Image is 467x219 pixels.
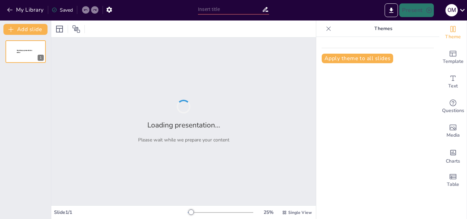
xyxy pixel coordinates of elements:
button: Export to PowerPoint [385,3,398,17]
button: Apply theme to all slides [322,54,393,63]
span: Media [446,132,460,139]
button: O M [445,3,458,17]
span: Theme [445,33,461,41]
div: 1 [5,40,46,63]
div: Add text boxes [439,70,467,94]
span: Sendsteps presentation editor [17,50,32,53]
h2: Loading presentation... [147,120,220,130]
div: Get real-time input from your audience [439,94,467,119]
p: Please wait while we prepare your content [138,137,229,143]
button: My Library [5,4,46,15]
button: Add slide [3,24,48,35]
span: Text [448,82,458,90]
div: Add a table [439,168,467,193]
div: Layout [54,24,65,35]
div: Slide 1 / 1 [54,209,188,216]
div: Add ready made slides [439,45,467,70]
div: 1 [38,55,44,61]
input: Insert title [198,4,262,14]
span: Questions [442,107,464,114]
span: Table [447,181,459,188]
div: 25 % [260,209,277,216]
span: Single View [288,210,312,215]
div: O M [445,4,458,16]
p: Themes [334,20,432,37]
span: Charts [446,158,460,165]
button: Present [399,3,433,17]
span: Template [443,58,464,65]
div: Add images, graphics, shapes or video [439,119,467,143]
div: Saved [52,7,73,13]
div: Add charts and graphs [439,143,467,168]
span: Position [72,25,80,33]
div: Change the overall theme [439,20,467,45]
